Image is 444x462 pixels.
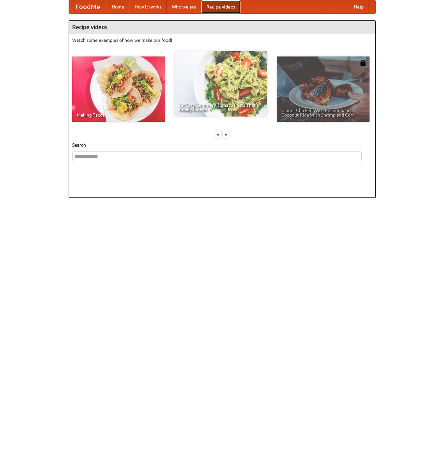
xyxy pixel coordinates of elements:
div: « [215,130,221,138]
a: Home [107,0,129,13]
a: Help [349,0,369,13]
a: FoodMe [69,0,107,13]
span: Making Tacos [77,113,160,117]
span: An Easy, Summery Tomato Pasta That's Ready for Fall [179,103,263,112]
a: Recipe videos [201,0,240,13]
a: Making Tacos [72,56,165,122]
a: An Easy, Summery Tomato Pasta That's Ready for Fall [174,51,267,117]
a: How it works [129,0,167,13]
div: » [223,130,229,138]
p: Watch some examples of how we make our food! [72,37,372,43]
a: Who we are [167,0,201,13]
img: 483408.png [360,60,366,66]
h5: Search [72,142,372,148]
h4: Recipe videos [69,21,375,34]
